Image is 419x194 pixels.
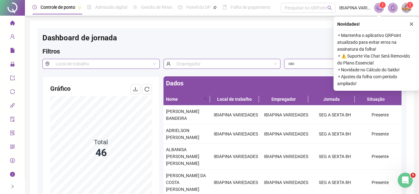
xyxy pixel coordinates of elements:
[231,5,270,10] span: Folha de pagamento
[211,125,261,144] td: IBIAPINA VARIEDADES
[10,169,15,181] span: info-circle
[166,109,199,121] span: [PERSON_NAME] BANDEIRA
[87,5,91,9] span: file-done
[359,105,402,125] td: Presente
[10,86,15,99] span: sync
[41,5,75,10] span: Controle de ponto
[211,105,261,125] td: IBIAPINA VARIEDADES
[308,93,355,105] th: Jornada
[261,105,311,125] td: IBIAPINA VARIEDADES
[261,125,311,144] td: IBIAPINA VARIEDADES
[10,184,15,189] span: right
[133,87,138,92] span: download
[50,85,71,92] span: Gráfico
[409,22,414,26] span: close
[222,5,227,9] span: book
[337,32,415,53] span: ⚬ Mantenha o aplicativo QRPoint atualizado para evitar erros na assinatura da folha!
[42,59,52,69] span: environment
[311,125,359,144] td: SEG A SEXTA 8H
[204,97,207,101] span: search
[211,144,261,170] td: IBIAPINA VARIEDADES
[10,18,15,30] span: home
[337,73,415,87] span: ⚬ Ajustes da folha com período ampliado!
[259,93,308,105] th: Empregador
[213,6,217,9] span: pushpin
[10,45,15,58] span: file
[163,59,173,69] span: user
[390,5,396,11] span: bell
[327,6,332,10] span: search
[10,31,15,44] span: user-add
[10,73,15,85] span: export
[186,5,211,10] span: Painel do DP
[402,3,411,13] img: 40746
[10,141,15,154] span: qrcode
[261,144,311,170] td: IBIAPINA VARIEDADES
[337,66,415,73] span: ⚬ Novidade no Cálculo do Saldo!
[42,48,60,55] span: Filtros
[166,96,202,103] span: Nome
[42,33,117,42] span: Dashboard de jornada
[10,100,15,113] span: api
[178,5,183,9] span: dashboard
[166,128,199,140] span: ADRIELSON [PERSON_NAME]
[166,147,199,166] span: ALBANISA [PERSON_NAME] [PERSON_NAME]
[411,173,416,178] span: 5
[339,4,370,11] span: IBIAPINA VARIEDADES
[210,93,259,105] th: Local de trabalho
[359,144,402,170] td: Presente
[166,173,206,192] span: [PERSON_NAME] DA COSTA [PERSON_NAME]
[10,114,15,126] span: audit
[78,6,81,9] span: pushpin
[355,93,397,105] th: Situação
[409,3,411,7] span: 1
[133,5,137,9] span: sun
[311,105,359,125] td: SEG A SEXTA 8H
[407,2,413,8] sup: Atualize o seu contato no menu Meus Dados
[398,173,413,188] iframe: Intercom live chat
[144,87,149,92] span: reload
[10,59,15,71] span: lock
[379,2,386,8] sup: 1
[10,128,15,140] span: solution
[382,3,384,7] span: 1
[202,94,209,104] span: search
[311,144,359,170] td: SEG A SEXTA 8H
[337,21,360,28] span: Novidades !
[376,5,382,11] span: notification
[359,125,402,144] td: Presente
[95,5,127,10] span: Admissão digital
[141,5,173,10] span: Gestão de férias
[337,53,415,66] span: ⚬ ⚠️ Suporte Via Chat Será Removido do Plano Essencial
[10,155,15,168] span: dollar
[32,5,37,9] span: clock-circle
[166,79,183,87] span: Dados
